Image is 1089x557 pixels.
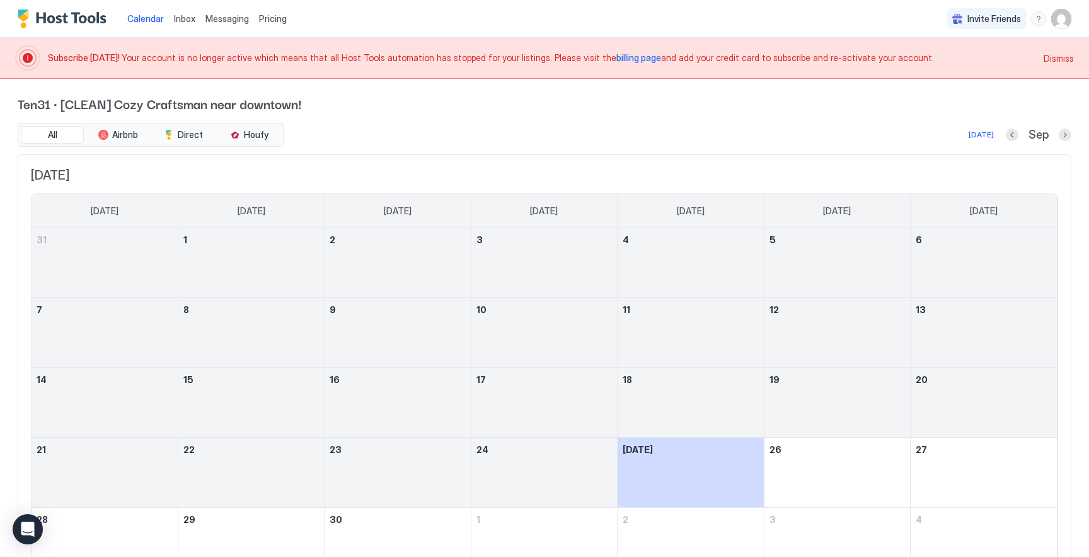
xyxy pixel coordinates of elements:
a: Saturday [957,194,1010,228]
td: September 13, 2025 [911,298,1057,368]
div: Dismiss [1044,52,1074,65]
span: 19 [769,374,780,385]
td: September 3, 2025 [471,228,617,298]
div: [DATE] [969,129,994,141]
span: Pricing [259,13,287,25]
td: September 26, 2025 [764,438,910,508]
td: September 24, 2025 [471,438,617,508]
span: Invite Friends [967,13,1021,25]
button: Direct [152,126,215,144]
span: 10 [476,304,487,315]
span: 31 [37,234,47,245]
a: September 10, 2025 [471,298,617,321]
a: September 17, 2025 [471,368,617,391]
a: September 13, 2025 [911,298,1057,321]
td: September 2, 2025 [325,228,471,298]
a: Thursday [664,194,717,228]
td: September 7, 2025 [32,298,178,368]
td: September 11, 2025 [618,298,764,368]
span: [DATE] [970,205,998,217]
span: 3 [476,234,483,245]
div: Host Tools Logo [18,9,112,28]
span: 13 [916,304,926,315]
span: 26 [769,444,781,455]
span: 22 [183,444,195,455]
span: [DATE] [677,205,705,217]
a: September 8, 2025 [178,298,324,321]
span: Your account is no longer active which means that all Host Tools automation has stopped for your ... [48,52,1036,64]
a: Sunday [78,194,131,228]
div: Open Intercom Messenger [13,514,43,544]
span: Airbnb [112,129,138,141]
a: September 23, 2025 [325,438,470,461]
a: October 4, 2025 [911,508,1057,531]
span: 12 [769,304,779,315]
a: September 4, 2025 [618,228,763,251]
a: September 18, 2025 [618,368,763,391]
span: 4 [623,234,629,245]
a: September 11, 2025 [618,298,763,321]
span: 14 [37,374,47,385]
td: September 16, 2025 [325,368,471,438]
span: 29 [183,514,195,525]
span: 2 [330,234,335,245]
span: 3 [769,514,776,525]
a: September 24, 2025 [471,438,617,461]
span: [DATE] [91,205,118,217]
a: Inbox [174,12,195,25]
a: September 30, 2025 [325,508,470,531]
div: User profile [1051,9,1071,29]
span: 15 [183,374,193,385]
a: September 16, 2025 [325,368,470,391]
a: September 28, 2025 [32,508,178,531]
a: Messaging [205,12,249,25]
a: September 5, 2025 [764,228,910,251]
a: October 3, 2025 [764,508,910,531]
a: Wednesday [517,194,570,228]
a: Calendar [127,12,164,25]
span: 30 [330,514,342,525]
a: September 20, 2025 [911,368,1057,391]
span: 1 [476,514,480,525]
span: [DATE] [530,205,558,217]
button: [DATE] [967,127,996,142]
span: 16 [330,374,340,385]
td: September 8, 2025 [178,298,324,368]
span: 21 [37,444,46,455]
span: [DATE] [823,205,851,217]
span: [DATE] [623,444,653,455]
button: All [21,126,84,144]
a: September 19, 2025 [764,368,910,391]
span: 1 [183,234,187,245]
a: September 9, 2025 [325,298,470,321]
a: September 21, 2025 [32,438,178,461]
td: September 23, 2025 [325,438,471,508]
a: September 1, 2025 [178,228,324,251]
span: Sep [1028,128,1049,142]
a: September 7, 2025 [32,298,178,321]
a: billing page [616,52,661,63]
a: Monday [225,194,278,228]
td: September 21, 2025 [32,438,178,508]
a: September 22, 2025 [178,438,324,461]
td: September 4, 2025 [618,228,764,298]
a: Friday [810,194,863,228]
span: 17 [476,374,486,385]
span: Calendar [127,13,164,24]
td: September 12, 2025 [764,298,910,368]
a: Tuesday [371,194,424,228]
td: September 18, 2025 [618,368,764,438]
span: [DATE] [31,168,1058,183]
td: September 15, 2025 [178,368,324,438]
a: September 25, 2025 [618,438,763,461]
button: Airbnb [86,126,149,144]
span: 9 [330,304,336,315]
span: Ten31 · [CLEAN] Cozy Craftsman near downtown! [18,94,1071,113]
a: September 27, 2025 [911,438,1057,461]
a: October 2, 2025 [618,508,763,531]
td: September 17, 2025 [471,368,617,438]
a: October 1, 2025 [471,508,617,531]
span: Direct [178,129,203,141]
div: menu [1031,11,1046,26]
